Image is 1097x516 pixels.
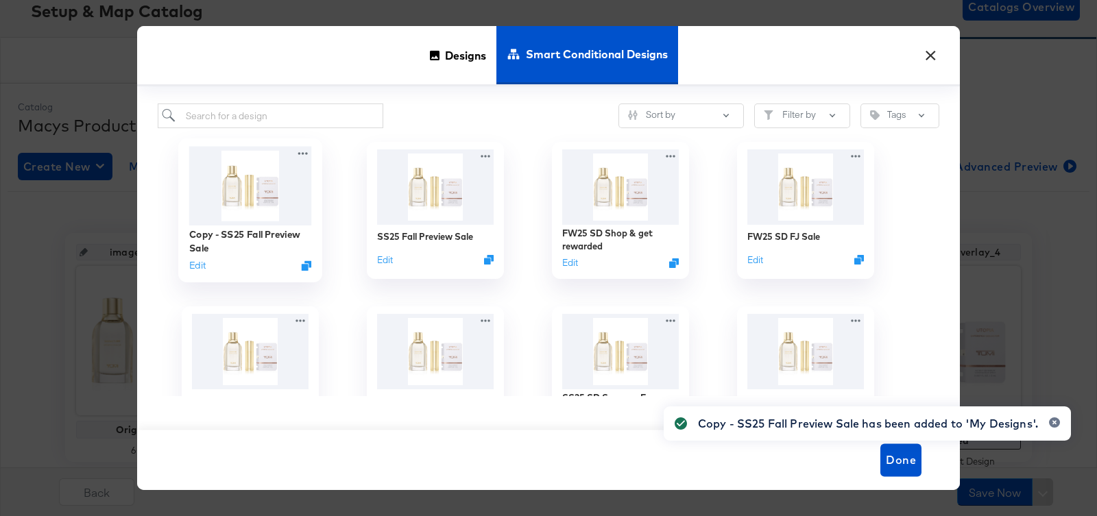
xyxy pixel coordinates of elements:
svg: Duplicate [484,255,494,265]
div: FW25 SD Shop & get rewardedEditDuplicate [552,142,689,279]
svg: Duplicate [302,260,312,271]
div: SS25 Fall Preview Sale [377,230,473,243]
input: Search for a design [158,103,383,129]
button: TagTags [860,103,939,128]
div: SS25 SD Shop & Save [182,306,319,443]
button: Edit [747,254,763,267]
div: Copy - SS25 Fall Preview Sale has been added to 'My Designs'. [698,415,1038,432]
div: FW25 SD FJ Sale [747,230,820,243]
span: Designs [445,25,486,85]
img: 31095288_fpx.tif [747,314,864,389]
button: Edit [189,259,206,272]
button: Edit [562,257,578,270]
img: 31095288_fpx.tif [562,149,679,225]
img: 31095288_fpx.tif [377,314,494,389]
svg: Sliders [628,110,638,120]
img: 31095288_fpx.tif [377,149,494,225]
img: 31095288_fpx.tif [562,314,679,389]
button: × [918,40,943,64]
div: Copy - SS25 Fall Preview Sale [189,228,312,255]
svg: Duplicate [669,258,679,268]
img: 31095288_fpx.tif [192,314,309,389]
div: Copy - SS25 Fall Preview SaleEditDuplicate [178,138,322,282]
div: SS25 SD Summer Favs Sale [552,306,689,443]
img: 31095288_fpx.tif [189,147,312,225]
div: FW25 SD FJ SaleEditDuplicate [737,142,874,279]
img: 31095288_fpx.tif [747,149,864,225]
button: FilterFilter by [754,103,850,128]
span: Done [886,450,916,469]
div: SS25 SD BF in July [367,306,504,443]
button: SlidersSort by [618,103,744,128]
div: SS25 Fall Preview SaleEditDuplicate [367,142,504,279]
div: SS25 SD Summer Favs Sale [562,391,679,417]
span: Smart Conditional Designs [526,24,668,84]
svg: Duplicate [854,255,864,265]
div: SS25 SD Star Deals Week [737,306,874,443]
button: Edit [377,254,393,267]
div: SS25 SD Shop & Save [192,395,287,408]
svg: Filter [764,110,773,120]
svg: Tag [870,110,880,120]
div: FW25 SD Shop & get rewarded [562,227,679,252]
div: SS25 SD BF in July [377,395,457,408]
button: Done [880,443,921,476]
